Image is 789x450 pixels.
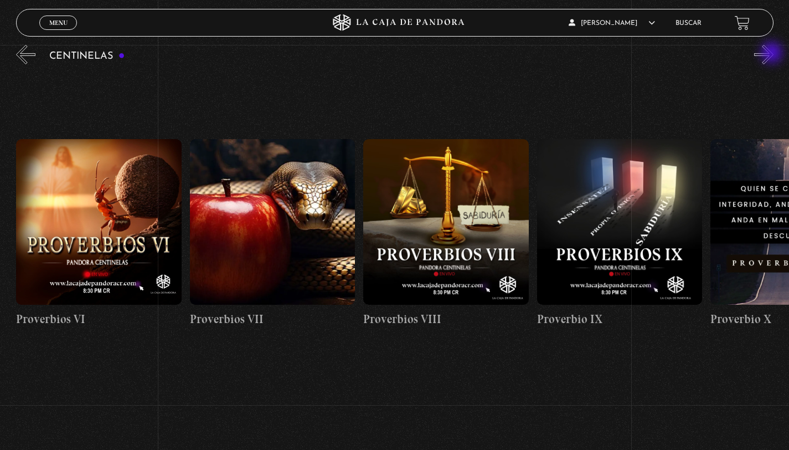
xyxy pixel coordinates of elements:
button: Previous [16,45,35,64]
span: [PERSON_NAME] [569,20,655,27]
h3: Centinelas [49,51,125,62]
a: Proverbio IX [537,73,703,394]
h4: Proverbios VII [190,310,355,328]
span: Menu [49,19,68,26]
a: Proverbios VI [16,73,182,394]
button: Next [754,45,773,64]
h4: Proverbio IX [537,310,703,328]
span: Cerrar [45,29,71,37]
a: View your shopping cart [735,16,750,30]
a: Buscar [675,20,702,27]
a: Proverbios VIII [363,73,529,394]
a: Proverbios VII [190,73,355,394]
h4: Proverbios VIII [363,310,529,328]
h4: Proverbios VI [16,310,182,328]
